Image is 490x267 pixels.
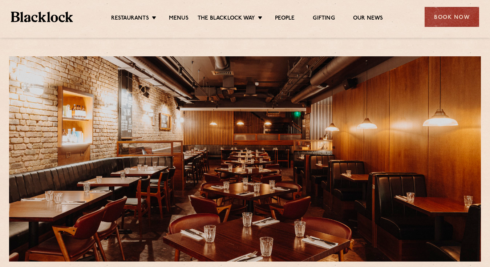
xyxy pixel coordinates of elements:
[313,15,335,23] a: Gifting
[11,12,73,22] img: BL_Textured_Logo-footer-cropped.svg
[198,15,255,23] a: The Blacklock Way
[169,15,189,23] a: Menus
[275,15,295,23] a: People
[353,15,383,23] a: Our News
[425,7,479,27] div: Book Now
[111,15,149,23] a: Restaurants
